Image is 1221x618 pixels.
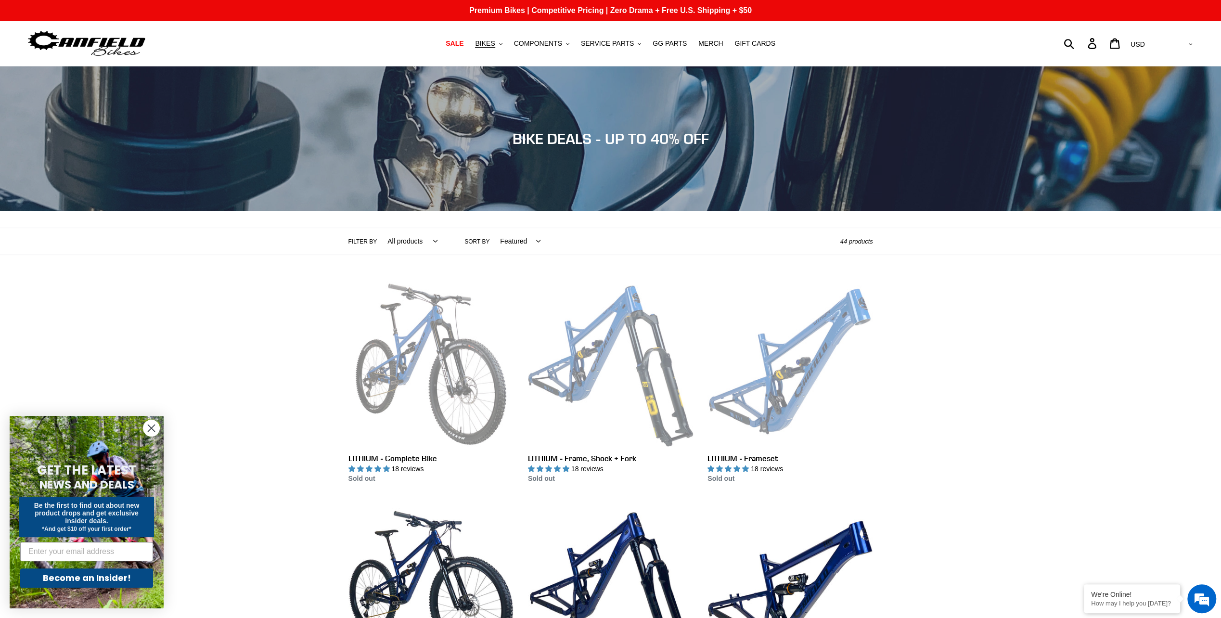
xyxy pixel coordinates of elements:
[42,526,131,532] span: *And get $10 off your first order*
[37,462,136,479] span: GET THE LATEST
[1091,591,1173,598] div: We're Online!
[39,477,134,492] span: NEWS AND DEALS
[348,237,377,246] label: Filter by
[730,37,780,50] a: GIFT CARDS
[464,237,489,246] label: Sort by
[143,420,160,437] button: Close dialog
[576,37,646,50] button: SERVICE PARTS
[20,542,153,561] input: Enter your email address
[20,568,153,588] button: Become an Insider!
[1091,600,1173,607] p: How may I help you today?
[1069,33,1093,54] input: Search
[446,39,463,48] span: SALE
[441,37,468,50] a: SALE
[470,37,507,50] button: BIKES
[26,28,147,59] img: Canfield Bikes
[840,238,873,245] span: 44 products
[694,37,728,50] a: MERCH
[698,39,723,48] span: MERCH
[653,39,687,48] span: GG PARTS
[514,39,562,48] span: COMPONENTS
[513,130,709,147] span: BIKE DEALS - UP TO 40% OFF
[581,39,634,48] span: SERVICE PARTS
[475,39,495,48] span: BIKES
[34,502,140,525] span: Be the first to find out about new product drops and get exclusive insider deals.
[648,37,692,50] a: GG PARTS
[734,39,775,48] span: GIFT CARDS
[509,37,574,50] button: COMPONENTS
